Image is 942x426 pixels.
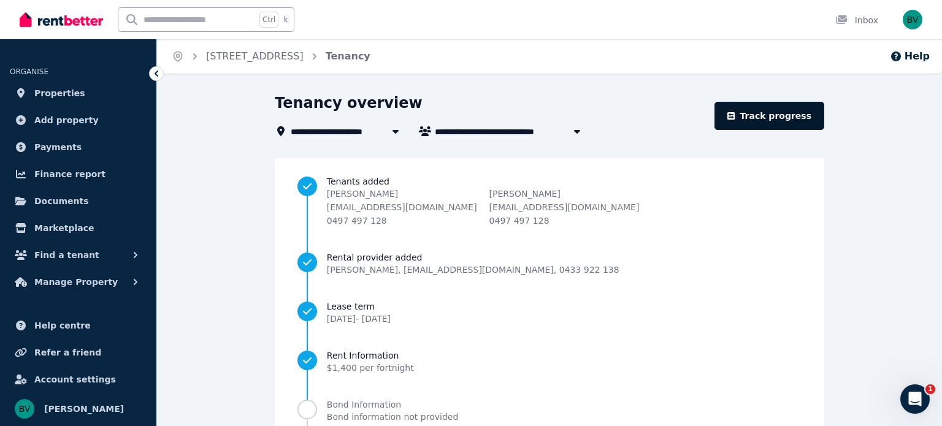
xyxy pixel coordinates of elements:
span: Finance report [34,167,105,181]
span: Account settings [34,372,116,387]
p: [EMAIL_ADDRESS][DOMAIN_NAME] [489,201,640,213]
span: Documents [34,194,89,208]
a: Rental provider added[PERSON_NAME], [EMAIL_ADDRESS][DOMAIN_NAME], 0433 922 138 [297,251,802,276]
img: Benmon Mammen Varghese [903,10,922,29]
span: Manage Property [34,275,118,289]
span: Refer a friend [34,345,101,360]
span: Add property [34,113,99,127]
a: Help centre [10,313,147,338]
div: Bond information not provided [327,411,458,423]
span: Bond Information [327,398,458,411]
span: 0497 497 128 [489,216,549,226]
span: Lease term [327,300,391,313]
span: Rental provider added [327,251,619,264]
div: Inbox [835,14,878,26]
span: Ctrl [259,12,278,28]
iframe: Intercom live chat [900,384,930,414]
p: [PERSON_NAME] [489,188,640,200]
span: 0497 497 128 [327,216,387,226]
a: Bond InformationBond information not provided [297,398,802,423]
span: [PERSON_NAME] , [EMAIL_ADDRESS][DOMAIN_NAME] , 0433 922 138 [327,264,619,276]
a: Properties [10,81,147,105]
span: Help centre [34,318,91,333]
span: Tenants added [327,175,802,188]
span: [PERSON_NAME] [44,401,124,416]
a: Rent Information$1,400 per fortnight [297,349,802,374]
span: Marketplace [34,221,94,235]
img: RentBetter [20,10,103,29]
span: k [283,15,288,25]
p: [EMAIL_ADDRESS][DOMAIN_NAME] [327,201,477,213]
span: Properties [34,86,85,101]
img: Benmon Mammen Varghese [15,399,34,419]
span: 1 [925,384,935,394]
a: Refer a friend [10,340,147,365]
button: Find a tenant [10,243,147,267]
a: Track progress [714,102,824,130]
a: Lease term[DATE]- [DATE] [297,300,802,325]
span: Rent Information [327,349,414,362]
span: $1,400 per fortnight [327,363,414,373]
span: [DATE] - [DATE] [327,314,391,324]
span: ORGANISE [10,67,48,76]
button: Help [890,49,930,64]
span: Payments [34,140,82,154]
a: Tenants added[PERSON_NAME][EMAIL_ADDRESS][DOMAIN_NAME]0497 497 128[PERSON_NAME][EMAIL_ADDRESS][DO... [297,175,802,227]
nav: Breadcrumb [157,39,385,74]
h1: Tenancy overview [275,93,423,113]
a: [STREET_ADDRESS] [206,50,304,62]
a: Account settings [10,367,147,392]
a: Finance report [10,162,147,186]
button: Manage Property [10,270,147,294]
a: Tenancy [326,50,370,62]
p: [PERSON_NAME] [327,188,477,200]
a: Marketplace [10,216,147,240]
a: Documents [10,189,147,213]
a: Payments [10,135,147,159]
a: Add property [10,108,147,132]
span: Find a tenant [34,248,99,262]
